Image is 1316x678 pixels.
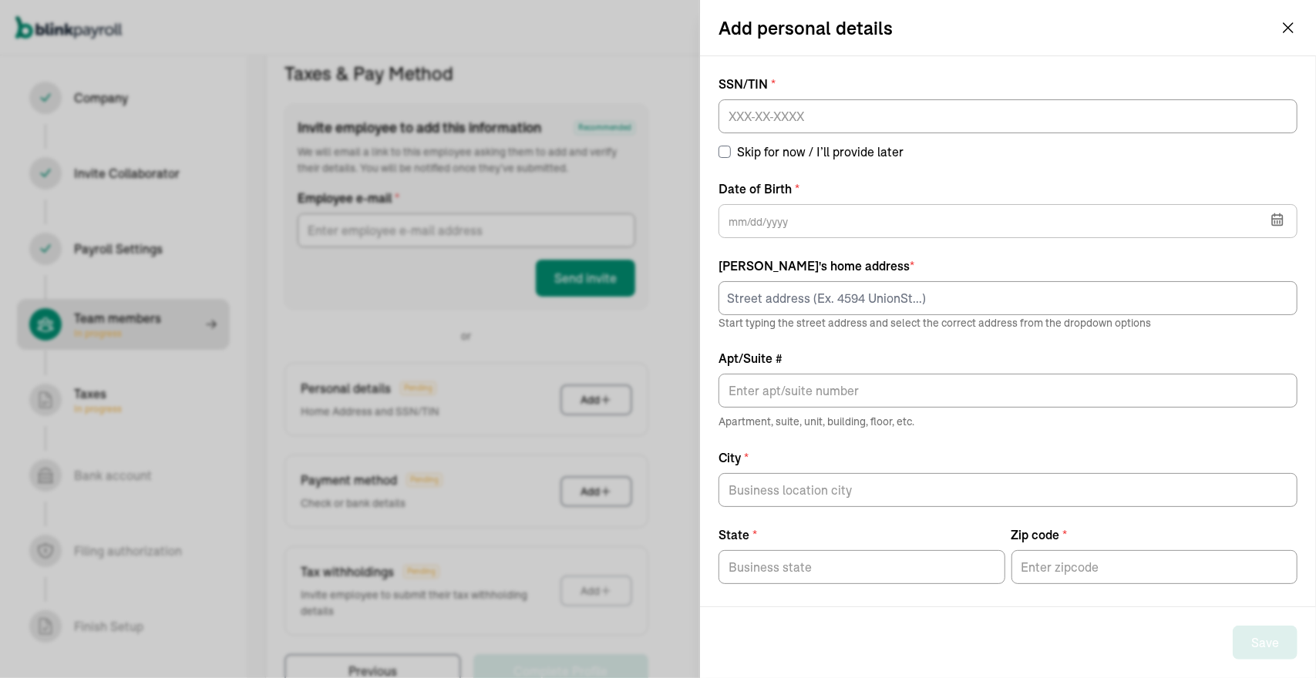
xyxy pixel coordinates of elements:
input: City [719,473,1297,507]
label: State [719,525,1005,544]
label: SSN/TIN [719,75,1297,93]
label: Skip for now / I’ll provide later [719,143,1297,161]
div: Save [1251,633,1279,652]
input: Apt/Suite # [719,374,1297,408]
input: Skip for now / I’ll provide later [719,146,731,158]
input: State [719,550,1005,584]
input: Zip code [1011,550,1298,584]
button: Save [1233,626,1297,660]
label: Zip code [1011,525,1298,544]
h2: Add personal details [719,15,893,40]
p: Start typing the street address and select the correct address from the dropdown options [719,315,1297,331]
label: City [719,448,1297,467]
label: Date of Birth [719,180,1297,198]
label: Apt/Suite # [719,349,1297,368]
span: Apartment, suite, unit, building, floor, etc. [719,414,1297,430]
input: mm/dd/yyyy [719,204,1297,238]
div: [PERSON_NAME] 's home address [719,257,1297,275]
input: Street address (Ex. 4594 UnionSt...) [719,281,1297,315]
input: XXX-XX-XXXX [719,99,1297,133]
